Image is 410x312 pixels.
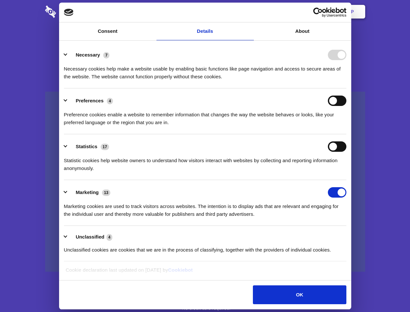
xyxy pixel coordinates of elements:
button: Marketing (13) [64,187,115,198]
span: 13 [102,189,110,196]
button: Preferences (4) [64,96,117,106]
span: 17 [101,144,109,150]
label: Statistics [76,144,97,149]
label: Marketing [76,189,99,195]
a: Contact [263,2,293,22]
button: OK [253,285,346,304]
span: 7 [103,52,109,58]
button: Statistics (17) [64,141,113,152]
div: Cookie declaration last updated on [DATE] by [61,266,349,279]
a: Usercentrics Cookiebot - opens in a new window [290,7,346,17]
h1: Eliminate Slack Data Loss. [45,29,365,53]
a: Cookiebot [168,267,193,273]
div: Statistic cookies help website owners to understand how visitors interact with websites by collec... [64,152,346,172]
button: Necessary (7) [64,50,114,60]
a: Wistia video thumbnail [45,92,365,272]
a: Details [156,22,254,40]
iframe: Drift Widget Chat Controller [378,279,402,304]
a: Consent [59,22,156,40]
div: Unclassified cookies are cookies that we are in the process of classifying, together with the pro... [64,241,346,254]
label: Preferences [76,98,104,103]
button: Unclassified (4) [64,233,117,241]
img: logo-wordmark-white-trans-d4663122ce5f474addd5e946df7df03e33cb6a1c49d2221995e7729f52c070b2.svg [45,6,101,18]
a: Pricing [191,2,219,22]
h4: Auto-redaction of sensitive data, encrypted data sharing and self-destructing private chats. Shar... [45,59,365,81]
img: logo [64,9,74,16]
span: 4 [106,234,113,240]
a: Login [294,2,323,22]
div: Marketing cookies are used to track visitors across websites. The intention is to display ads tha... [64,198,346,218]
div: Preference cookies enable a website to remember information that changes the way the website beha... [64,106,346,126]
a: About [254,22,351,40]
div: Necessary cookies help make a website usable by enabling basic functions like page navigation and... [64,60,346,81]
label: Necessary [76,52,100,58]
span: 4 [107,98,113,104]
